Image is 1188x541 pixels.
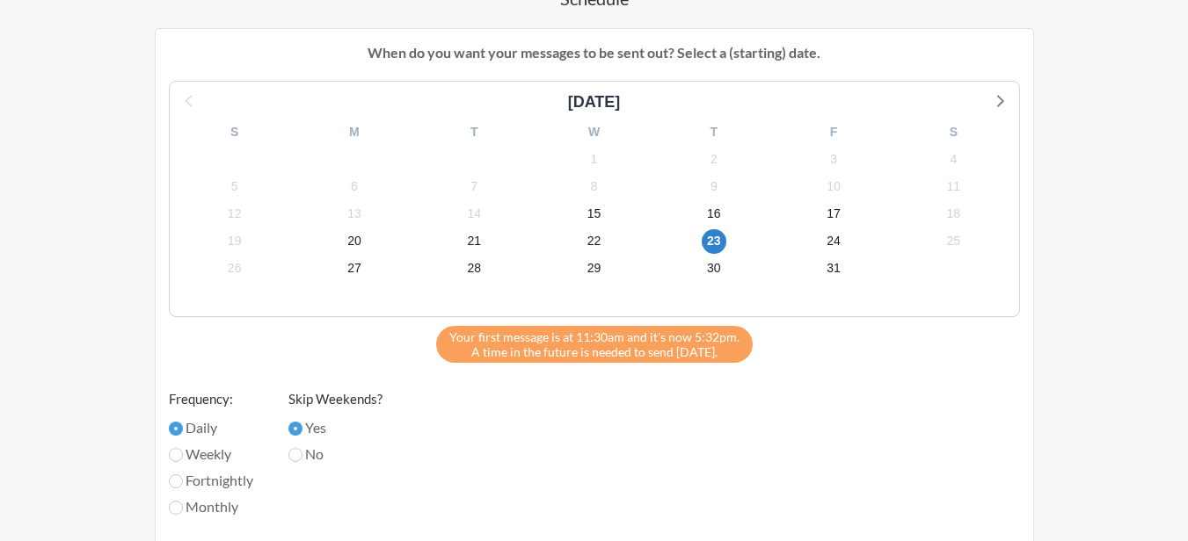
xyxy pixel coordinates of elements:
[436,326,753,363] div: A time in the future is needed to send [DATE].
[702,229,726,254] span: Sunday, November 23, 2025
[175,119,295,146] div: S
[821,174,846,198] span: Monday, November 10, 2025
[169,417,253,438] label: Daily
[702,147,726,171] span: Sunday, November 2, 2025
[941,174,966,198] span: Tuesday, November 11, 2025
[342,174,367,198] span: Thursday, November 6, 2025
[342,229,367,254] span: Thursday, November 20, 2025
[342,256,367,281] span: Thursday, November 27, 2025
[702,256,726,281] span: Sunday, November 30, 2025
[169,42,1020,63] p: When do you want your messages to be sent out? Select a (starting) date.
[581,256,606,281] span: Saturday, November 29, 2025
[222,256,247,281] span: Wednesday, November 26, 2025
[288,444,383,465] label: No
[288,417,383,438] label: Yes
[288,422,302,436] input: Yes
[702,174,726,198] span: Sunday, November 9, 2025
[821,147,846,171] span: Monday, November 3, 2025
[169,444,253,465] label: Weekly
[561,90,628,114] div: [DATE]
[893,119,1013,146] div: S
[169,474,183,488] input: Fortnightly
[462,174,486,198] span: Friday, November 7, 2025
[288,389,383,409] label: Skip Weekends?
[581,202,606,227] span: Saturday, November 15, 2025
[941,229,966,254] span: Tuesday, November 25, 2025
[169,389,253,409] label: Frequency:
[821,229,846,254] span: Monday, November 24, 2025
[821,256,846,281] span: Monday, December 1, 2025
[462,229,486,254] span: Friday, November 21, 2025
[821,202,846,227] span: Monday, November 17, 2025
[169,422,183,436] input: Daily
[222,202,247,227] span: Wednesday, November 12, 2025
[774,119,893,146] div: F
[288,448,302,462] input: No
[342,202,367,227] span: Thursday, November 13, 2025
[581,147,606,171] span: Saturday, November 1, 2025
[169,496,253,517] label: Monthly
[414,119,534,146] div: T
[581,174,606,198] span: Saturday, November 8, 2025
[654,119,774,146] div: T
[222,174,247,198] span: Wednesday, November 5, 2025
[941,202,966,227] span: Tuesday, November 18, 2025
[462,256,486,281] span: Friday, November 28, 2025
[581,229,606,254] span: Saturday, November 22, 2025
[449,329,740,344] span: Your first message is at 11:30am and it's now 5:32pm.
[222,229,247,254] span: Wednesday, November 19, 2025
[534,119,653,146] div: W
[462,202,486,227] span: Friday, November 14, 2025
[169,501,183,515] input: Monthly
[295,119,414,146] div: M
[941,147,966,171] span: Tuesday, November 4, 2025
[169,470,253,491] label: Fortnightly
[702,202,726,227] span: Sunday, November 16, 2025
[169,448,183,462] input: Weekly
